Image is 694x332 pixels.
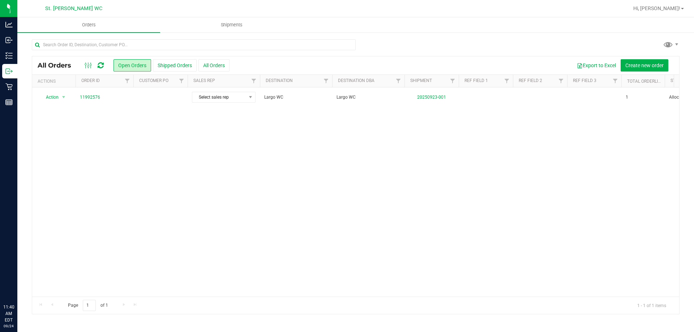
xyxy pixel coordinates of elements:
span: St. [PERSON_NAME] WC [45,5,102,12]
button: Shipped Orders [153,59,197,72]
a: Destination DBA [338,78,374,83]
a: Filter [447,75,459,87]
a: Customer PO [139,78,168,83]
a: Ref Field 3 [573,78,596,83]
span: Create new order [625,62,664,68]
span: Select sales rep [192,92,246,102]
iframe: Resource center [7,274,29,296]
a: Filter [393,75,404,87]
input: Search Order ID, Destination, Customer PO... [32,39,356,50]
inline-svg: Inventory [5,52,13,59]
span: All Orders [38,61,78,69]
a: Sales Rep [193,78,215,83]
a: Shipment [410,78,432,83]
span: select [59,92,68,102]
button: Export to Excel [572,59,621,72]
inline-svg: Analytics [5,21,13,28]
inline-svg: Outbound [5,68,13,75]
a: Filter [121,75,133,87]
a: Status [671,78,686,83]
div: Actions [38,79,73,84]
a: Ref Field 1 [464,78,488,83]
span: Page of 1 [62,300,114,311]
span: 1 [626,94,628,101]
span: 1 - 1 of 1 items [631,300,672,311]
a: 11992576 [80,94,100,101]
span: Largo WC [264,94,328,101]
p: 11:40 AM EDT [3,304,14,323]
inline-svg: Retail [5,83,13,90]
span: Shipments [211,22,252,28]
a: Shipments [160,17,303,33]
a: Orders [17,17,160,33]
button: Open Orders [113,59,151,72]
p: 09/24 [3,323,14,329]
inline-svg: Inbound [5,36,13,44]
a: Filter [609,75,621,87]
a: Filter [176,75,188,87]
a: Ref Field 2 [519,78,542,83]
button: Create new order [621,59,668,72]
span: Orders [72,22,106,28]
a: Total Orderlines [627,79,666,84]
span: Hi, [PERSON_NAME]! [633,5,680,11]
a: Filter [501,75,513,87]
a: Order ID [81,78,100,83]
a: Filter [555,75,567,87]
a: Destination [266,78,293,83]
span: Action [39,92,59,102]
inline-svg: Reports [5,99,13,106]
span: Largo WC [337,94,400,101]
a: 20250923-001 [417,95,446,100]
a: Filter [320,75,332,87]
input: 1 [83,300,96,311]
a: Filter [248,75,260,87]
button: All Orders [198,59,230,72]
